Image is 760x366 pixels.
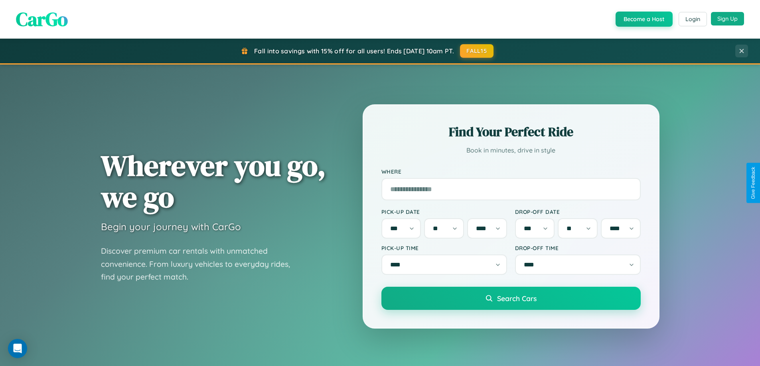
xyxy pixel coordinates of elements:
label: Drop-off Date [515,208,641,215]
h1: Wherever you go, we go [101,150,326,213]
div: Open Intercom Messenger [8,339,27,358]
label: Pick-up Time [381,245,507,251]
label: Where [381,168,641,175]
h2: Find Your Perfect Ride [381,123,641,141]
button: Become a Host [616,12,673,27]
span: CarGo [16,6,68,32]
label: Drop-off Time [515,245,641,251]
span: Search Cars [497,294,537,303]
p: Book in minutes, drive in style [381,145,641,156]
span: Fall into savings with 15% off for all users! Ends [DATE] 10am PT. [254,47,454,55]
div: Give Feedback [750,167,756,199]
button: Search Cars [381,287,641,310]
button: FALL15 [460,44,494,58]
p: Discover premium car rentals with unmatched convenience. From luxury vehicles to everyday rides, ... [101,245,300,284]
label: Pick-up Date [381,208,507,215]
h3: Begin your journey with CarGo [101,221,241,233]
button: Sign Up [711,12,744,25]
button: Login [679,12,707,26]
